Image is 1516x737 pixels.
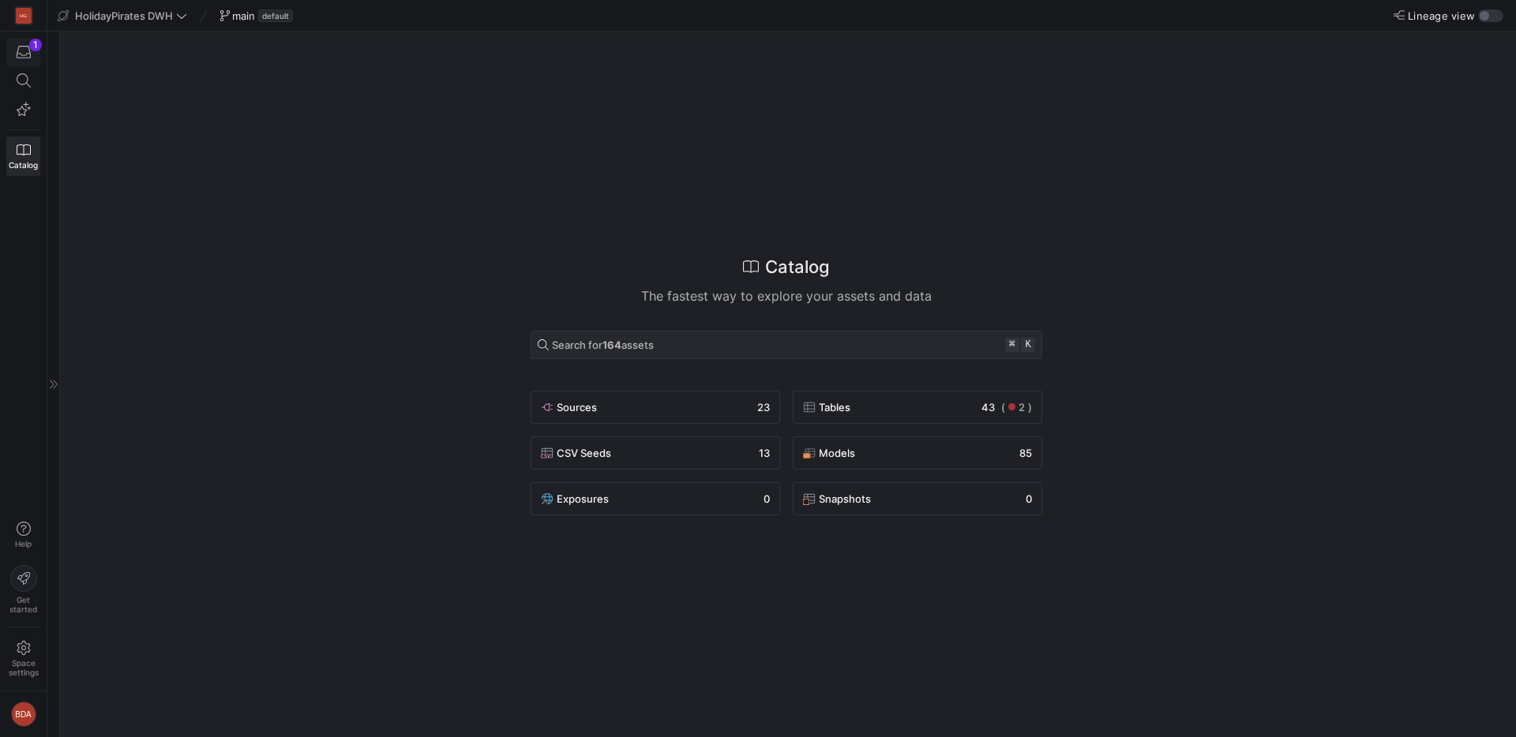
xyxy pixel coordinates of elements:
span: Models [819,447,855,459]
img: undefined [541,447,553,459]
div: The fastest way to explore your assets and data [531,286,1042,305]
button: Search for164assets⌘k [531,331,1042,359]
button: Getstarted [6,559,40,620]
span: 85 [1019,447,1032,459]
span: 0 [764,492,770,505]
span: Snapshots [819,492,871,505]
span: Tables [819,401,850,413]
div: HG [16,8,32,24]
span: Search for assets [552,339,654,351]
a: Catalog [6,137,40,176]
button: undefinedCSV Seeds13 [531,436,780,470]
img: undefined [803,401,816,413]
span: Space settings [9,658,39,677]
span: HolidayPirates DWH [75,9,173,22]
span: main [232,9,255,22]
span: 2 [1019,401,1025,413]
h1: Catalog [765,254,830,280]
button: 1 [6,38,40,66]
button: undefinedExposures0 [531,482,780,515]
img: undefined [541,401,553,413]
img: undefined [541,492,553,505]
button: undefinedSnapshots0 [793,482,1042,515]
kbd: ⌘ [1005,338,1019,352]
button: undefinedSources23 [531,391,780,424]
button: HolidayPirates DWH [54,6,191,26]
button: Help [6,514,40,556]
button: undefinedTables43(2) [793,391,1042,424]
a: Spacesettings [6,634,40,684]
span: 0 [1026,492,1032,505]
span: default [258,9,293,22]
button: undefinedModels85 [793,436,1042,470]
span: 43 [981,401,995,413]
div: 1 [29,39,42,51]
span: ( ) [1001,401,1032,413]
span: 13 [759,447,770,459]
span: Exposures [557,492,609,505]
span: Get started [9,595,37,614]
span: Catalog [9,160,38,170]
kbd: k [1021,338,1035,352]
span: Help [13,539,33,548]
div: BDA [11,701,36,727]
img: undefined [803,447,816,459]
span: Lineage view [1408,9,1475,22]
span: CSV Seeds [557,447,611,459]
a: HG [6,2,40,29]
strong: 164 [602,339,621,351]
button: BDA [6,698,40,731]
span: Sources [557,401,597,413]
span: 23 [757,401,770,413]
img: undefined [803,492,816,505]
